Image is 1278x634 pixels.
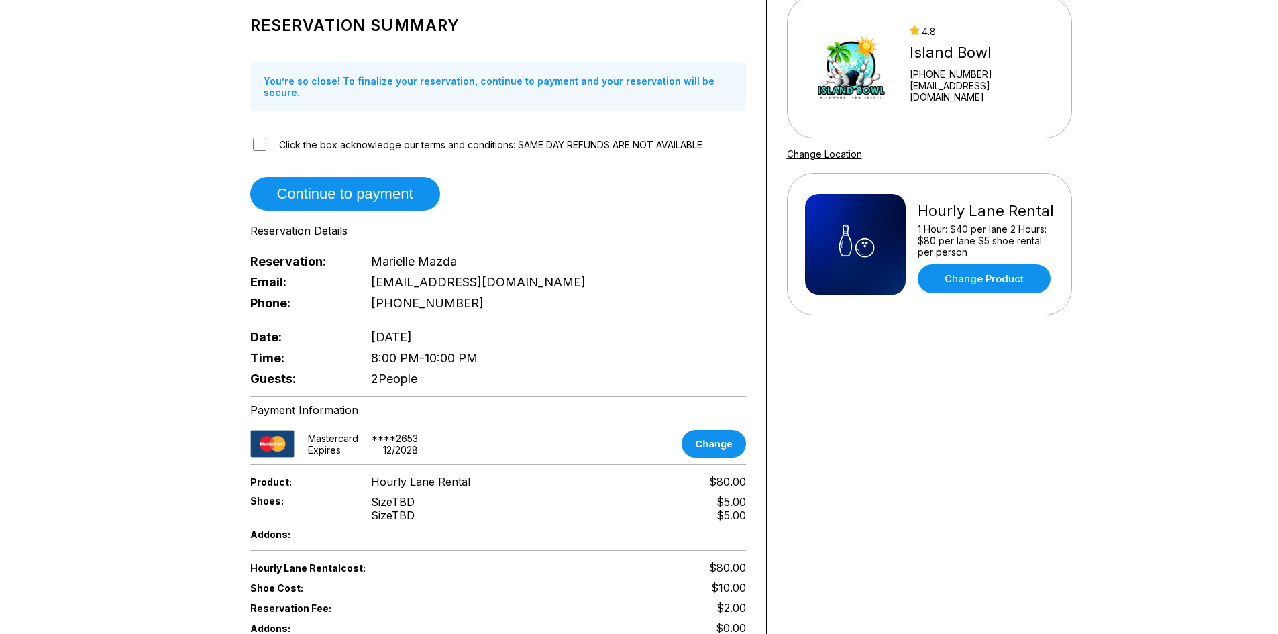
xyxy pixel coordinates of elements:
[250,62,746,111] div: You’re so close! To finalize your reservation, continue to payment and your reservation will be s...
[709,561,746,574] span: $80.00
[250,330,350,344] span: Date:
[250,372,350,386] span: Guests:
[250,623,350,634] span: Addons:
[308,433,358,444] div: mastercard
[371,296,484,310] span: [PHONE_NUMBER]
[250,177,440,211] button: Continue to payment
[250,495,350,507] span: Shoes:
[918,264,1051,293] a: Change Product
[250,296,350,310] span: Phone:
[805,17,898,117] img: Island Bowl
[250,529,350,540] span: Addons:
[371,509,415,522] div: Size TBD
[787,148,862,160] a: Change Location
[910,44,1053,62] div: Island Bowl
[716,601,746,615] span: $2.00
[250,562,498,574] span: Hourly Lane Rental cost:
[371,330,412,344] span: [DATE]
[250,476,350,488] span: Product:
[918,223,1054,258] div: 1 Hour: $40 per lane 2 Hours: $80 per lane $5 shoe rental per person
[910,25,1053,37] div: 4.8
[250,351,350,365] span: Time:
[371,372,417,386] span: 2 People
[308,444,341,456] div: Expires
[371,475,470,488] span: Hourly Lane Rental
[250,582,350,594] span: Shoe Cost:
[250,430,295,458] img: card
[371,351,478,365] span: 8:00 PM - 10:00 PM
[805,194,906,295] img: Hourly Lane Rental
[682,430,745,458] button: Change
[250,275,350,289] span: Email:
[371,495,415,509] div: Size TBD
[383,444,418,456] div: 12 / 2028
[250,602,498,614] span: Reservation Fee:
[371,254,457,268] span: Marielle Mazda
[250,16,746,35] h1: Reservation Summary
[250,224,746,237] div: Reservation Details
[716,509,746,522] div: $5.00
[709,475,746,488] span: $80.00
[711,581,746,594] span: $10.00
[250,403,746,417] div: Payment Information
[279,139,702,150] span: Click the box acknowledge our terms and conditions: SAME DAY REFUNDS ARE NOT AVAILABLE
[910,68,1053,80] div: [PHONE_NUMBER]
[250,254,350,268] span: Reservation:
[910,80,1053,103] a: [EMAIL_ADDRESS][DOMAIN_NAME]
[716,495,746,509] div: $5.00
[918,202,1054,220] div: Hourly Lane Rental
[371,275,586,289] span: [EMAIL_ADDRESS][DOMAIN_NAME]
